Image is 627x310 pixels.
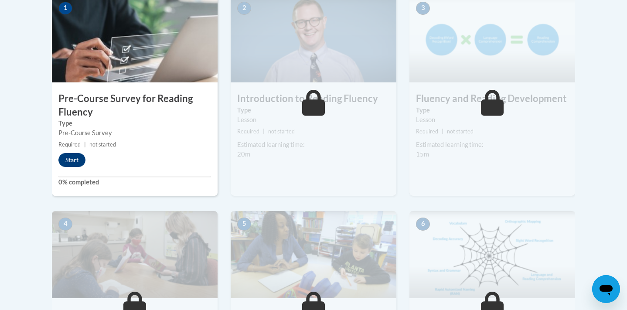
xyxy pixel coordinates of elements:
span: 4 [58,218,72,231]
span: Required [237,128,259,135]
div: Estimated learning time: [237,140,390,150]
span: not started [447,128,474,135]
span: 1 [58,2,72,15]
h3: Fluency and Reading Development [409,92,575,106]
label: Type [237,106,390,115]
img: Course Image [52,211,218,298]
span: 15m [416,150,429,158]
span: | [442,128,443,135]
span: 2 [237,2,251,15]
span: 20m [237,150,250,158]
h3: Introduction to Reading Fluency [231,92,396,106]
label: Type [58,119,211,128]
button: Start [58,153,85,167]
span: not started [268,128,295,135]
div: Pre-Course Survey [58,128,211,138]
label: 0% completed [58,177,211,187]
div: Lesson [237,115,390,125]
div: Estimated learning time: [416,140,569,150]
span: not started [89,141,116,148]
iframe: Button to launch messaging window [592,275,620,303]
span: 6 [416,218,430,231]
div: Lesson [416,115,569,125]
span: 5 [237,218,251,231]
span: | [84,141,86,148]
span: Required [58,141,81,148]
h3: Pre-Course Survey for Reading Fluency [52,92,218,119]
span: Required [416,128,438,135]
span: | [263,128,265,135]
img: Course Image [231,211,396,298]
span: 3 [416,2,430,15]
label: Type [416,106,569,115]
img: Course Image [409,211,575,298]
